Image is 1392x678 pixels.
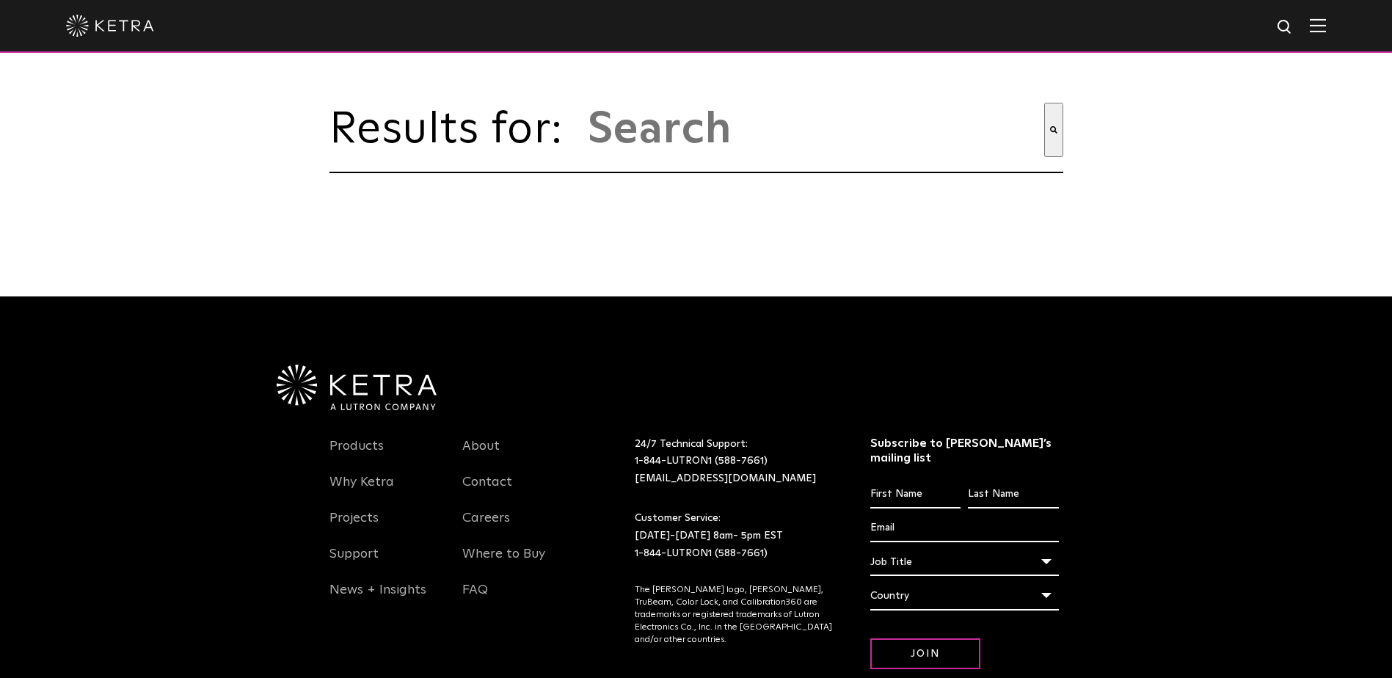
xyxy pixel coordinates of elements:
a: Support [329,546,379,580]
a: Products [329,438,384,472]
a: Why Ketra [329,474,394,508]
input: Last Name [968,481,1058,508]
div: Navigation Menu [462,436,574,616]
a: Projects [329,510,379,544]
a: FAQ [462,582,488,616]
input: Email [870,514,1059,542]
img: Hamburger%20Nav.svg [1310,18,1326,32]
div: Country [870,582,1059,610]
img: Ketra-aLutronCo_White_RGB [277,365,437,410]
div: Job Title [870,548,1059,576]
input: This is a search field with an auto-suggest feature attached. [586,103,1044,157]
p: Customer Service: [DATE]-[DATE] 8am- 5pm EST [635,510,834,562]
span: Results for: [329,108,579,152]
a: Careers [462,510,510,544]
img: ketra-logo-2019-white [66,15,154,37]
button: Search [1044,103,1063,157]
a: 1-844-LUTRON1 (588-7661) [635,548,768,558]
div: Navigation Menu [329,436,441,616]
p: 24/7 Technical Support: [635,436,834,488]
a: [EMAIL_ADDRESS][DOMAIN_NAME] [635,473,816,484]
a: 1-844-LUTRON1 (588-7661) [635,456,768,466]
a: About [462,438,500,472]
a: News + Insights [329,582,426,616]
a: Contact [462,474,512,508]
a: Where to Buy [462,546,545,580]
img: search icon [1276,18,1294,37]
h3: Subscribe to [PERSON_NAME]’s mailing list [870,436,1059,467]
input: First Name [870,481,961,508]
p: The [PERSON_NAME] logo, [PERSON_NAME], TruBeam, Color Lock, and Calibration360 are trademarks or ... [635,584,834,646]
input: Join [870,638,980,670]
